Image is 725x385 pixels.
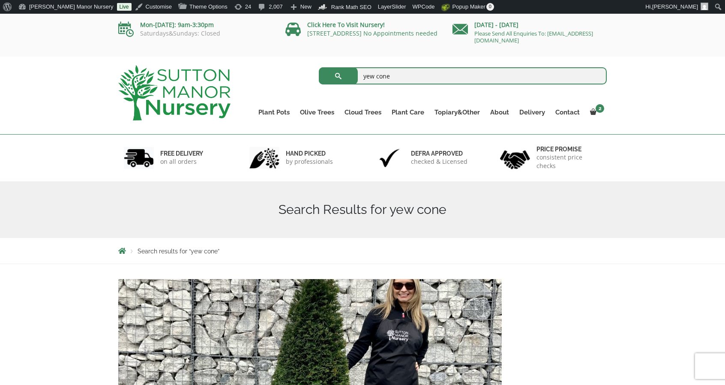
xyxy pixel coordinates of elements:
span: 0 [486,3,494,11]
img: 3.jpg [374,147,404,169]
a: Plant Pots [253,106,295,118]
p: consistent price checks [536,153,602,170]
a: Olive Trees [295,106,339,118]
p: by professionals [286,157,333,166]
a: Topiary&Other [429,106,485,118]
a: 2 [585,106,607,118]
h6: Defra approved [411,150,467,157]
h6: Price promise [536,145,602,153]
img: logo [118,65,231,120]
a: Live [117,3,132,11]
h6: hand picked [286,150,333,157]
a: Please Send All Enquiries To: [EMAIL_ADDRESS][DOMAIN_NAME] [474,30,593,44]
a: Contact [550,106,585,118]
a: Delivery [514,106,550,118]
nav: Breadcrumbs [118,247,607,254]
span: [PERSON_NAME] [652,3,698,10]
h6: FREE DELIVERY [160,150,203,157]
p: checked & Licensed [411,157,467,166]
a: Click Here To Visit Nursery! [307,21,385,29]
a: Plant Care [386,106,429,118]
img: 2.jpg [249,147,279,169]
p: [DATE] - [DATE] [452,20,607,30]
a: About [485,106,514,118]
p: Saturdays&Sundays: Closed [118,30,273,37]
span: 2 [596,104,604,113]
a: Taxus Baccata Yew Cone 2M [118,367,502,375]
p: on all orders [160,157,203,166]
img: 4.jpg [500,145,530,171]
span: Rank Math SEO [331,4,371,10]
input: Search... [319,67,607,84]
a: [STREET_ADDRESS] No Appointments needed [307,29,437,37]
span: Search results for “yew cone” [138,248,219,255]
a: Cloud Trees [339,106,386,118]
h1: Search Results for yew cone [118,202,607,217]
p: Mon-[DATE]: 9am-3:30pm [118,20,273,30]
img: 1.jpg [124,147,154,169]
